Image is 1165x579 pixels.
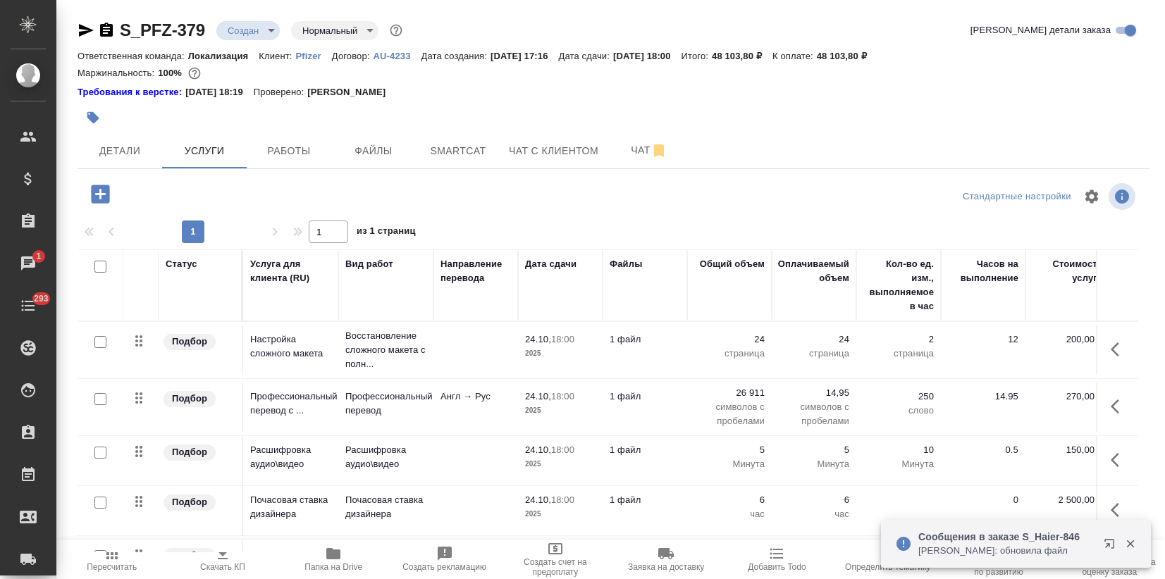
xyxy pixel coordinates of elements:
span: Заявка на доставку [628,562,704,572]
span: Файлы [340,142,407,160]
p: 24.10, [525,334,551,344]
a: 293 [4,288,53,323]
p: Англ → Рус [440,390,511,404]
p: Профессиональный перевод с ... [250,390,331,418]
span: Услуги [171,142,238,160]
button: Добавить Todo [722,540,832,579]
button: Добавить услугу [81,180,120,208]
span: Чат [615,142,683,159]
button: Показать кнопки [1102,390,1136,423]
div: Кол-во ед. изм., выполняемое в час [863,257,934,313]
div: Общий объем [700,257,765,271]
div: Часов на выполнение [948,257,1018,285]
p: Настройка сложного макета [250,332,331,361]
p: Подбор [172,495,207,509]
p: Сообщения в заказе S_Haier-846 [918,530,1095,544]
button: Скопировать ссылку для ЯМессенджера [78,22,94,39]
button: Показать кнопки [1102,443,1136,477]
p: страница [779,347,849,361]
a: Pfizer [296,49,332,61]
span: Smartcat [424,142,492,160]
p: 24.10, [525,444,551,455]
p: 24 [694,332,765,347]
span: 293 [25,292,57,306]
p: 1 файл [610,332,680,347]
p: Итого: [682,51,712,61]
p: 6 [779,493,849,507]
p: 5 [694,443,765,457]
span: Создать счет на предоплату [508,557,602,577]
span: Добавить Todo [748,562,806,572]
p: 14,95 [779,386,849,400]
div: Дата сдачи [525,257,577,271]
div: Направление перевода [440,257,511,285]
div: Создан [216,21,280,40]
p: 18:00 [551,391,574,401]
p: символов с пробелами [694,400,765,428]
span: Папка на Drive [304,562,362,572]
p: 2 500,00 ₽ [1033,493,1103,507]
span: Определить тематику [845,562,930,572]
p: 1 файл [610,390,680,404]
p: 18:00 [551,444,574,455]
p: 1 файл [610,493,680,507]
p: 48 103,80 ₽ [712,51,772,61]
p: страница [863,347,934,361]
p: 270,00 ₽ [1033,390,1103,404]
p: Подбор [172,549,207,563]
p: час [694,507,765,521]
button: Нормальный [298,25,362,37]
p: [PERSON_NAME] [307,85,396,99]
p: 100% [158,68,185,78]
span: Настроить таблицу [1075,180,1109,213]
p: [DATE] 18:19 [185,85,254,99]
button: Скачать КП [167,540,278,579]
p: Подбор [172,392,207,406]
p: 1 файл [610,443,680,457]
a: S_PFZ-379 [120,20,205,39]
span: [PERSON_NAME] детали заказа [970,23,1111,37]
span: Детали [86,142,154,160]
p: К оплате: [772,51,817,61]
p: 18:00 [551,334,574,344]
p: Договор: [332,51,374,61]
span: Создать рекламацию [402,562,486,572]
p: 24 [779,332,849,347]
p: 24.10, [525,391,551,401]
p: Восстановление сложного макета с полн... [345,329,426,371]
span: 1 [27,249,49,263]
p: слово [863,404,934,418]
p: 200,00 ₽ [1033,332,1103,347]
p: Дата создания: [421,51,491,61]
button: Создан [223,25,263,37]
button: Скопировать ссылку [98,22,115,39]
button: Добавить тэг [78,102,109,133]
p: Минута [694,457,765,471]
span: Скачать КП [200,562,245,572]
span: Посмотреть информацию [1109,183,1138,210]
p: Клиент: [259,51,295,61]
p: 18:00 [551,494,574,505]
button: Создать рекламацию [389,540,500,579]
p: Ответственная команда: [78,51,188,61]
td: 0.5 [941,436,1025,485]
div: Файлы [610,257,642,271]
p: 26 911 [694,386,765,400]
p: [DATE] 18:00 [613,51,682,61]
button: Открыть в новой вкладке [1095,530,1129,564]
p: Подбор [172,445,207,459]
span: из 1 страниц [357,223,416,243]
p: час [779,507,849,521]
button: Показать кнопки [1102,332,1136,366]
p: 2025 [525,457,596,471]
p: Профессиональный перевод [345,390,426,418]
p: 5 [779,443,849,457]
p: 24.10, [525,494,551,505]
p: 2 [863,332,934,347]
p: [PERSON_NAME]: обновила файл [918,544,1095,558]
p: Проверено: [254,85,308,99]
p: 48 103,80 ₽ [817,51,877,61]
div: Оплачиваемый объем [778,257,849,285]
p: символов с пробелами [779,400,849,428]
p: AU-4233 [374,51,421,61]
